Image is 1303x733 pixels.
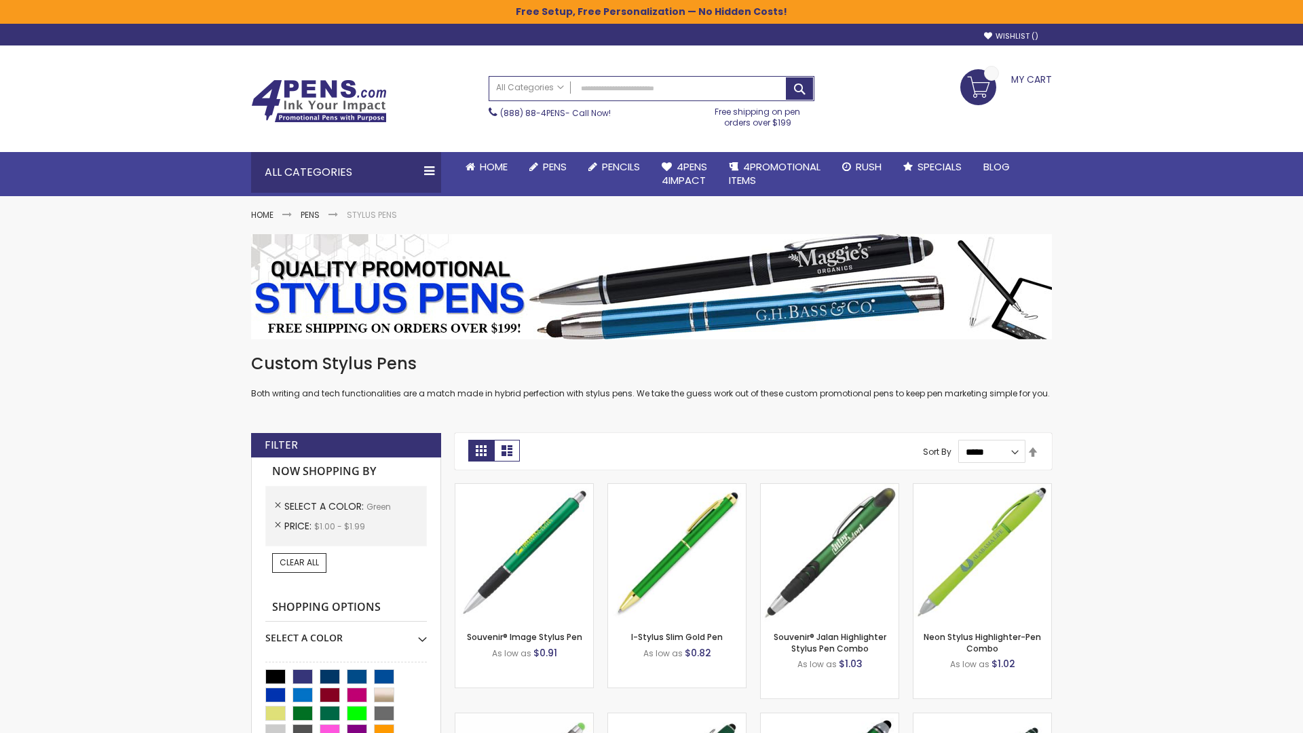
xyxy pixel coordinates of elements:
[924,631,1041,654] a: Neon Stylus Highlighter-Pen Combo
[347,209,397,221] strong: Stylus Pens
[467,631,582,643] a: Souvenir® Image Stylus Pen
[578,152,651,182] a: Pencils
[272,553,326,572] a: Clear All
[918,159,962,174] span: Specials
[761,483,899,495] a: Souvenir® Jalan Highlighter Stylus Pen Combo-Green
[685,646,711,660] span: $0.82
[608,713,746,724] a: Custom Soft Touch® Metal Pens with Stylus-Green
[543,159,567,174] span: Pens
[492,647,531,659] span: As low as
[251,79,387,123] img: 4Pens Custom Pens and Promotional Products
[608,483,746,495] a: I-Stylus Slim Gold-Green
[518,152,578,182] a: Pens
[662,159,707,187] span: 4Pens 4impact
[265,593,427,622] strong: Shopping Options
[314,521,365,532] span: $1.00 - $1.99
[251,234,1052,339] img: Stylus Pens
[533,646,557,660] span: $0.91
[892,152,972,182] a: Specials
[251,152,441,193] div: All Categories
[774,631,886,654] a: Souvenir® Jalan Highlighter Stylus Pen Combo
[651,152,718,196] a: 4Pens4impact
[831,152,892,182] a: Rush
[468,440,494,462] strong: Grid
[455,713,593,724] a: Islander Softy Gel with Stylus - ColorJet Imprint-Green
[761,484,899,622] img: Souvenir® Jalan Highlighter Stylus Pen Combo-Green
[983,159,1010,174] span: Blog
[972,152,1021,182] a: Blog
[366,501,391,512] span: Green
[489,77,571,99] a: All Categories
[265,622,427,645] div: Select A Color
[913,484,1051,622] img: Neon Stylus Highlighter-Pen Combo-Green
[251,353,1052,375] h1: Custom Stylus Pens
[265,438,298,453] strong: Filter
[797,658,837,670] span: As low as
[729,159,820,187] span: 4PROMOTIONAL ITEMS
[284,500,366,513] span: Select A Color
[950,658,989,670] span: As low as
[455,483,593,495] a: Souvenir® Image Stylus Pen-Green
[718,152,831,196] a: 4PROMOTIONALITEMS
[265,457,427,486] strong: Now Shopping by
[631,631,723,643] a: I-Stylus Slim Gold Pen
[251,209,273,221] a: Home
[856,159,882,174] span: Rush
[301,209,320,221] a: Pens
[280,557,319,568] span: Clear All
[284,519,314,533] span: Price
[608,484,746,622] img: I-Stylus Slim Gold-Green
[839,657,863,671] span: $1.03
[643,647,683,659] span: As low as
[251,353,1052,400] div: Both writing and tech functionalities are a match made in hybrid perfection with stylus pens. We ...
[701,101,815,128] div: Free shipping on pen orders over $199
[455,484,593,622] img: Souvenir® Image Stylus Pen-Green
[913,483,1051,495] a: Neon Stylus Highlighter-Pen Combo-Green
[496,82,564,93] span: All Categories
[992,657,1015,671] span: $1.02
[923,446,951,457] label: Sort By
[602,159,640,174] span: Pencils
[913,713,1051,724] a: Colter Stylus Twist Metal Pen-Green
[984,31,1038,41] a: Wishlist
[455,152,518,182] a: Home
[500,107,565,119] a: (888) 88-4PENS
[480,159,508,174] span: Home
[761,713,899,724] a: Kyra Pen with Stylus and Flashlight-Green
[500,107,611,119] span: - Call Now!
